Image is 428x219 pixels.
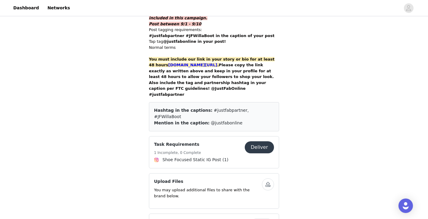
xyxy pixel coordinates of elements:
[154,178,262,185] h4: Upload Files
[162,157,228,163] span: Shoe Focused Static IG Post (1)
[154,150,201,155] h5: 1 Incomplete, 0 Complete
[154,187,262,199] p: You may upload additional files to share with the brand below.
[149,63,274,97] strong: Please copy the link exactly as written above and keep in your profile for at least 48 hours to a...
[149,22,201,26] strong: Post between 9/1 - 9/10
[168,63,219,67] strong: .
[44,1,74,15] a: Networks
[168,63,217,67] a: [DOMAIN_NAME][URL]
[149,57,275,67] strong: You must include our link in your story or bio for at least 48 hours
[211,120,243,125] span: @justfabonline
[163,39,226,44] strong: @justfabonline in your post!
[149,136,279,168] div: Task Requirements
[149,39,279,45] p: Tap tag
[154,120,209,125] span: Mention in the caption:
[154,158,159,162] img: Instagram Icon
[149,33,275,38] strong: #justfabpartner #JFWillaBoot in the caption of your post
[149,45,279,51] p: Normal terms
[245,141,274,153] button: Deliver
[398,199,413,213] div: Open Intercom Messenger
[406,3,411,13] div: avatar
[149,27,279,33] p: Post tagging requirements:
[10,1,42,15] a: Dashboard
[154,141,201,148] h4: Task Requirements
[154,108,212,113] span: Hashtag in the captions:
